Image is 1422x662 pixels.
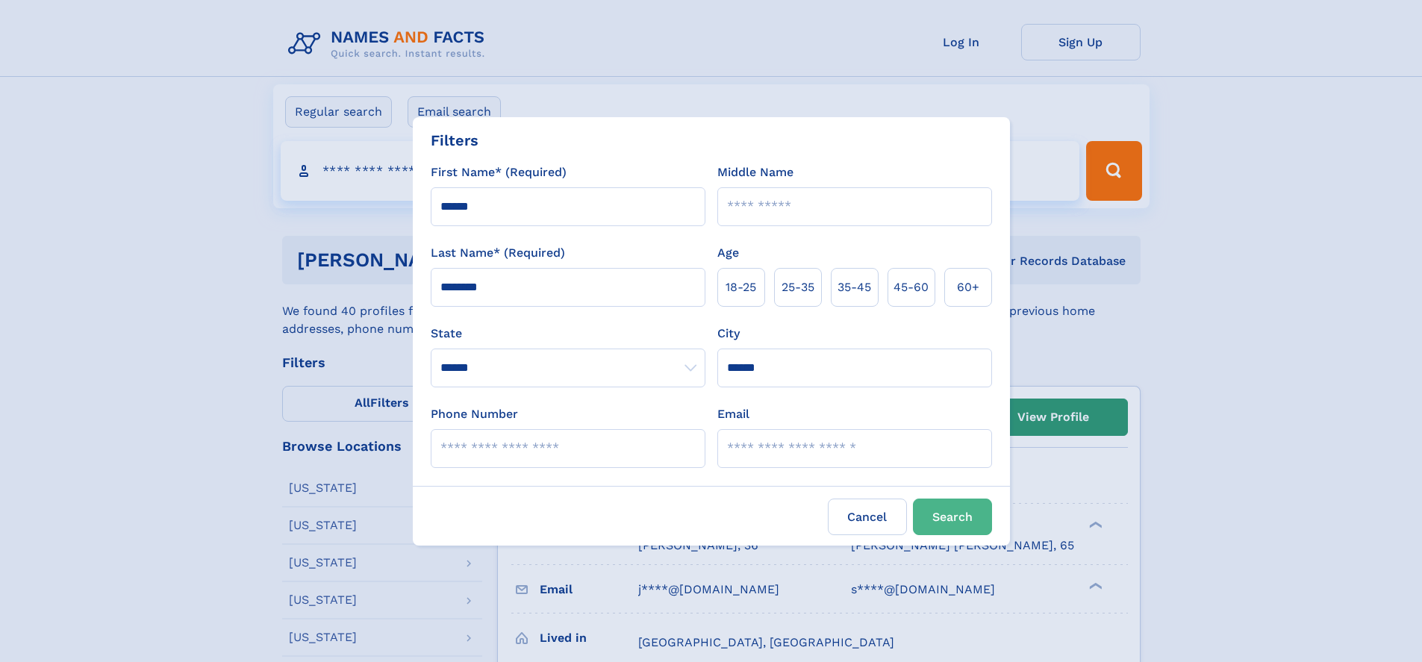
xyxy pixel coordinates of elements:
label: Age [717,244,739,262]
label: First Name* (Required) [431,163,567,181]
span: 35‑45 [838,278,871,296]
span: 18‑25 [726,278,756,296]
label: City [717,325,740,343]
label: Cancel [828,499,907,535]
label: Last Name* (Required) [431,244,565,262]
div: Filters [431,129,478,152]
label: State [431,325,705,343]
label: Email [717,405,749,423]
span: 60+ [957,278,979,296]
span: 45‑60 [894,278,929,296]
label: Middle Name [717,163,793,181]
span: 25‑35 [782,278,814,296]
label: Phone Number [431,405,518,423]
button: Search [913,499,992,535]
